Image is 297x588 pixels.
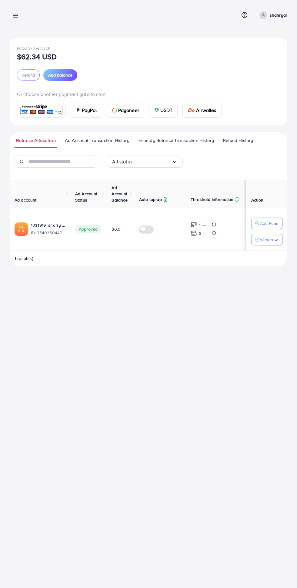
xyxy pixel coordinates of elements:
input: Search for option [132,157,172,166]
a: cardUSDT [149,103,178,118]
span: PayPal [82,107,97,114]
a: card [17,103,66,118]
p: Or choose another payment gate to start [17,90,280,98]
iframe: Chat [271,561,292,583]
a: cardPayoneer [107,103,144,118]
span: Ecomdy Balance Transaction History [138,137,214,144]
button: Add Fund [251,218,282,229]
div: <span class='underline'>1031919_sharry mughal_1755624852344</span></br>7540350447681863698 [31,222,65,236]
span: USDT [160,107,173,114]
img: card [154,108,159,113]
span: $0.9 [112,226,120,232]
a: cardPayPal [71,103,102,118]
img: top-up amount [191,222,197,228]
img: card [112,108,117,113]
span: Airwallex [196,107,216,114]
a: cardAirwallex [182,103,221,118]
span: Add balance [48,72,72,78]
p: $ --- [199,221,206,228]
img: ic-ads-acc.e4c84228.svg [15,222,28,236]
p: $62.34 USD [17,53,57,60]
button: Refund [17,69,40,81]
span: Refund History [223,137,253,144]
span: Refund [22,72,35,78]
span: ID: 7540350447681863698 [31,230,65,236]
span: Payoneer [118,107,139,114]
p: Add Fund [260,220,279,227]
img: card [76,108,81,113]
span: Ad Account Transaction History [65,137,129,144]
span: Ad account [15,197,37,203]
button: Add balance [43,69,77,81]
p: Threshold information [191,196,233,203]
span: Approved [75,225,101,233]
span: Action [251,197,263,203]
a: 1031919_sharry mughal_1755624852344 [31,222,65,228]
img: top-up amount [191,230,197,236]
div: Search for option [107,156,183,168]
span: Balance Allocation [16,137,56,144]
span: Ad Account Balance [112,185,128,203]
p: Withdraw [260,236,278,243]
img: card [19,104,64,117]
p: $ --- [199,230,206,237]
p: shahryar [270,11,287,19]
a: shahryar [257,11,287,19]
span: Ecomdy Balance [17,46,50,51]
span: 1 result(s) [15,255,33,261]
button: Withdraw [251,234,282,245]
span: Ad Account Status [75,191,98,203]
span: All status [112,157,132,166]
img: card [188,108,195,113]
p: Auto top-up [139,196,162,203]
